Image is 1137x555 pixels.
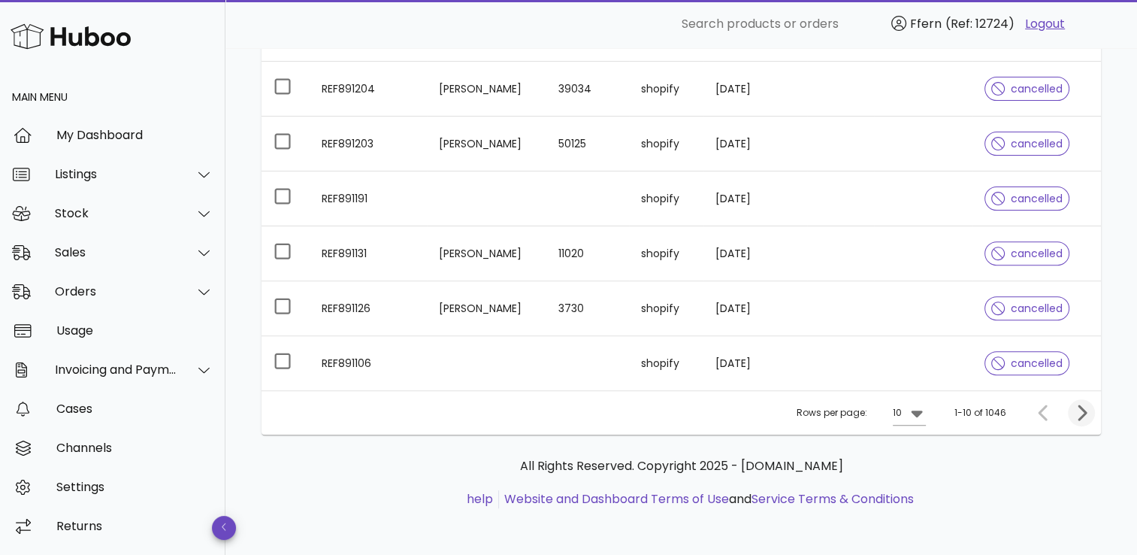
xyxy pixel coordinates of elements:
span: cancelled [991,358,1063,368]
td: [DATE] [703,171,807,226]
td: REF891191 [310,171,427,226]
td: REF891204 [310,62,427,117]
td: REF891126 [310,281,427,336]
td: [DATE] [703,281,807,336]
div: Invoicing and Payments [55,362,177,377]
td: 11020 [546,226,630,281]
div: Sales [55,245,177,259]
a: Logout [1025,15,1065,33]
td: 50125 [546,117,630,171]
div: Settings [56,480,213,494]
td: [PERSON_NAME] [427,226,546,281]
td: REF891131 [310,226,427,281]
td: REF891203 [310,117,427,171]
span: cancelled [991,193,1063,204]
a: help [467,490,493,508]
td: [PERSON_NAME] [427,281,546,336]
td: 39034 [546,62,630,117]
td: shopify [629,336,703,390]
td: 3730 [546,281,630,336]
p: All Rights Reserved. Copyright 2025 - [DOMAIN_NAME] [274,457,1089,475]
td: [DATE] [703,117,807,171]
td: shopify [629,117,703,171]
div: Channels [56,441,213,455]
span: (Ref: 12724) [945,15,1015,32]
div: Cases [56,402,213,416]
div: Orders [55,284,177,299]
div: 1-10 of 1046 [954,406,1006,420]
td: [DATE] [703,62,807,117]
td: [PERSON_NAME] [427,117,546,171]
li: and [499,490,914,508]
td: shopify [629,226,703,281]
div: Rows per page: [797,391,926,435]
span: cancelled [991,248,1063,259]
td: [DATE] [703,226,807,281]
span: cancelled [991,138,1063,149]
td: shopify [629,62,703,117]
td: [DATE] [703,336,807,390]
div: My Dashboard [56,128,213,142]
div: 10 [893,406,902,420]
td: REF891106 [310,336,427,390]
div: Usage [56,323,213,338]
img: Huboo Logo [11,20,131,53]
a: Website and Dashboard Terms of Use [504,490,729,508]
div: Returns [56,519,213,533]
a: Service Terms & Conditions [751,490,914,508]
span: cancelled [991,83,1063,94]
button: Next page [1068,399,1095,426]
div: Listings [55,167,177,181]
td: shopify [629,281,703,336]
td: shopify [629,171,703,226]
span: Ffern [910,15,942,32]
div: Stock [55,206,177,220]
td: [PERSON_NAME] [427,62,546,117]
div: 10Rows per page: [893,401,926,425]
span: cancelled [991,303,1063,314]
